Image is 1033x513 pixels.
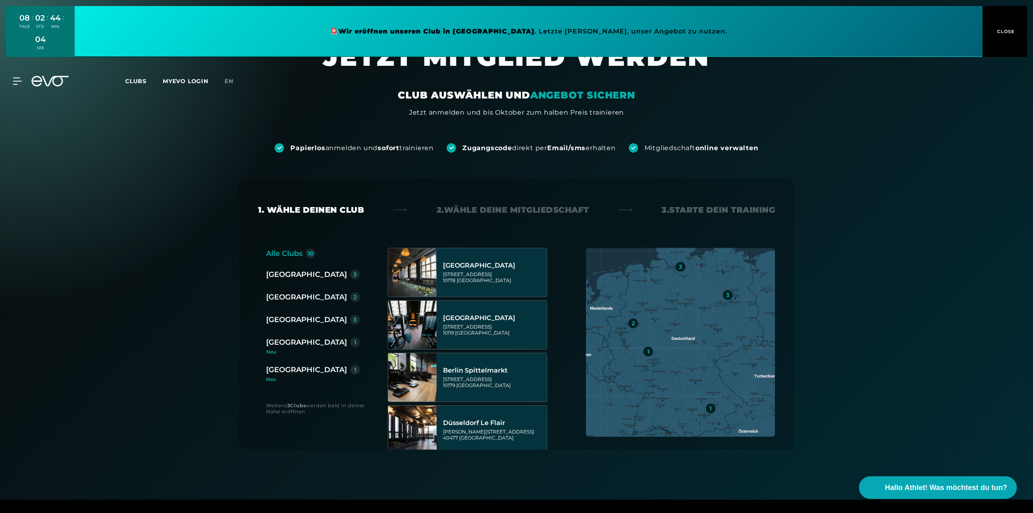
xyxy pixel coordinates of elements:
div: 1. Wähle deinen Club [258,204,364,216]
span: Hallo Athlet! Was möchtest du tun? [885,482,1007,493]
div: 3 [726,292,729,298]
div: STD [35,24,45,29]
div: 3. Starte dein Training [661,204,775,216]
div: [GEOGRAPHIC_DATA] [266,314,347,325]
img: Düsseldorf Le Flair [388,406,437,454]
strong: Zugangscode [462,144,512,152]
img: Berlin Spittelmarkt [388,353,437,402]
div: 2 [353,294,357,300]
div: 3 [353,272,357,277]
div: Neu [266,377,360,382]
div: Alle Clubs [266,248,302,259]
div: 04 [35,34,46,45]
img: Berlin Alexanderplatz [388,248,437,297]
span: en [225,77,233,85]
div: Weitere werden bald in deiner Nähe eröffnen [266,402,372,415]
div: 1 [354,339,356,345]
span: CLOSE [995,28,1015,35]
div: : [63,13,64,34]
div: [GEOGRAPHIC_DATA] [443,314,544,322]
div: SEK [35,45,46,51]
img: Berlin Rosenthaler Platz [388,301,437,349]
div: [STREET_ADDRESS] 10178 [GEOGRAPHIC_DATA] [443,271,544,283]
div: Mitgliedschaft [645,144,758,153]
div: 1 [710,406,712,411]
div: [GEOGRAPHIC_DATA] [266,364,347,375]
strong: 3 [287,402,290,408]
div: 2 [632,320,635,326]
div: 08 [19,12,30,24]
div: TAGE [19,24,30,29]
div: Düsseldorf Le Flair [443,419,544,427]
div: Berlin Spittelmarkt [443,366,544,375]
strong: sofort [378,144,399,152]
div: MIN [50,24,61,29]
a: en [225,77,243,86]
div: [GEOGRAPHIC_DATA] [266,291,347,303]
div: anmelden und trainieren [290,144,434,153]
div: 3 [353,317,357,322]
div: [GEOGRAPHIC_DATA] [266,269,347,280]
span: Clubs [125,77,147,85]
div: [PERSON_NAME][STREET_ADDRESS] 40477 [GEOGRAPHIC_DATA] [443,429,544,441]
div: 10 [308,251,314,256]
strong: Papierlos [290,144,325,152]
button: Hallo Athlet! Was möchtest du tun? [859,476,1017,499]
button: CLOSE [983,6,1027,57]
a: Clubs [125,77,163,85]
div: 02 [35,12,45,24]
div: 44 [50,12,61,24]
div: [STREET_ADDRESS] 10119 [GEOGRAPHIC_DATA] [443,324,544,336]
strong: Clubs [290,402,306,408]
div: : [47,13,48,34]
img: map [586,248,775,437]
div: 1 [647,349,649,354]
div: direkt per erhalten [462,144,615,153]
strong: Email/sms [547,144,586,152]
a: MYEVO LOGIN [163,77,208,85]
strong: online verwalten [695,144,758,152]
div: [GEOGRAPHIC_DATA] [443,262,544,270]
div: Jetzt anmelden und bis Oktober zum halben Preis trainieren [409,108,624,117]
div: 3 [679,264,682,270]
div: [GEOGRAPHIC_DATA] [266,337,347,348]
div: 2. Wähle deine Mitgliedschaft [437,204,589,216]
div: 1 [354,367,356,373]
div: Neu [266,350,366,354]
div: [STREET_ADDRESS] 10179 [GEOGRAPHIC_DATA] [443,376,544,388]
div: : [32,13,33,34]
